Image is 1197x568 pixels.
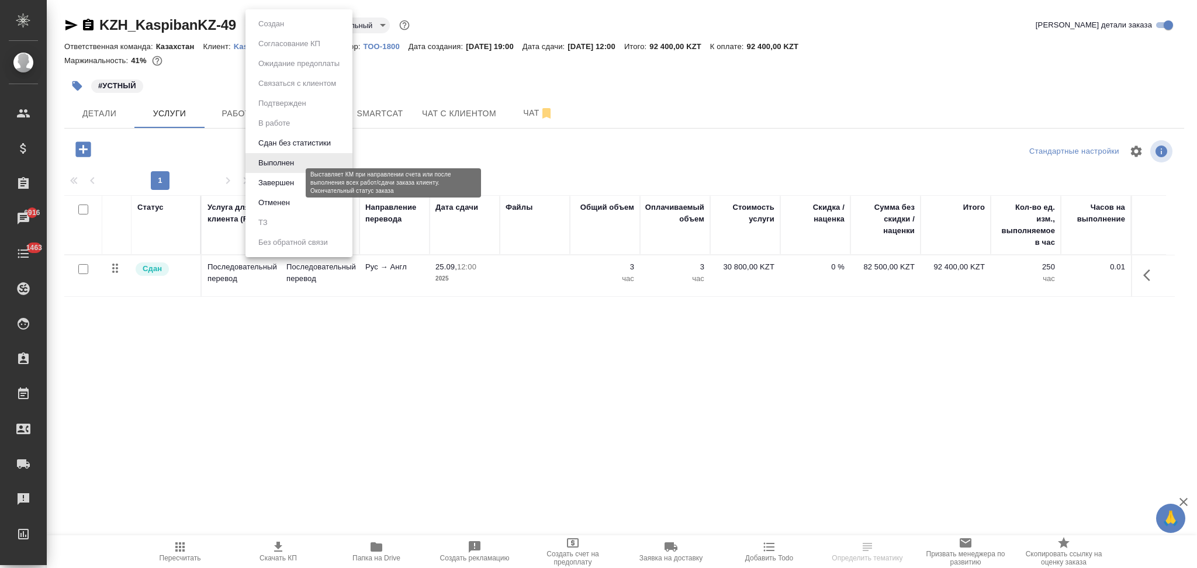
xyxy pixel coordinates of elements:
button: Отменен [255,196,293,209]
button: Подтвержден [255,97,310,110]
button: Ожидание предоплаты [255,57,343,70]
button: Связаться с клиентом [255,77,340,90]
button: Сдан без статистики [255,137,334,150]
button: ТЗ [255,216,271,229]
button: Создан [255,18,288,30]
button: Завершен [255,176,297,189]
button: В работе [255,117,293,130]
button: Согласование КП [255,37,324,50]
button: Без обратной связи [255,236,331,249]
button: Выполнен [255,157,297,169]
